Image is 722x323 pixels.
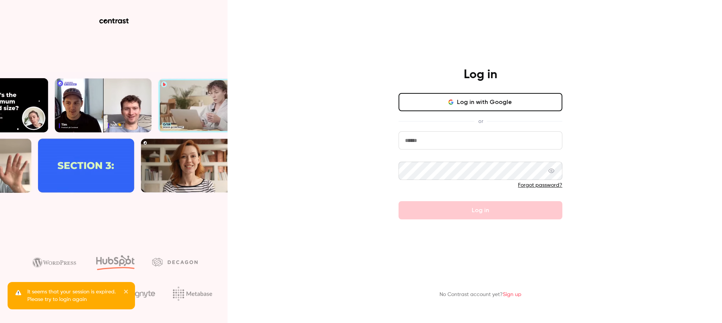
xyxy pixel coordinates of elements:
[124,288,129,297] button: close
[27,288,118,303] p: It seems that your session is expired. Please try to login again
[503,292,521,297] a: Sign up
[399,93,562,111] button: Log in with Google
[518,183,562,188] a: Forgot password?
[464,67,497,82] h4: Log in
[474,117,487,125] span: or
[152,258,198,266] img: decagon
[439,291,521,299] p: No Contrast account yet?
